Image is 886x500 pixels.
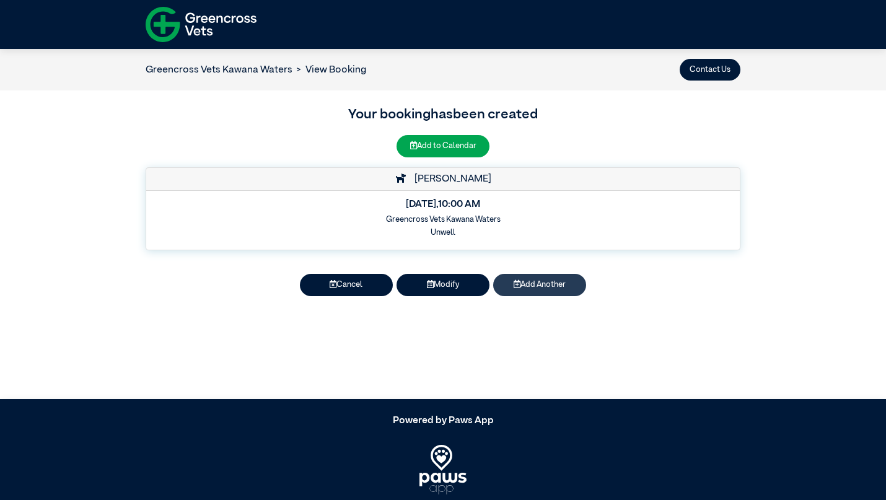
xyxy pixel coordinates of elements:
[397,135,489,157] button: Add to Calendar
[493,274,586,296] button: Add Another
[292,63,366,77] li: View Booking
[408,174,491,184] span: [PERSON_NAME]
[680,59,740,81] button: Contact Us
[154,215,732,224] h6: Greencross Vets Kawana Waters
[146,415,740,427] h5: Powered by Paws App
[146,63,366,77] nav: breadcrumb
[300,274,393,296] button: Cancel
[419,445,467,494] img: PawsApp
[146,3,257,46] img: f-logo
[397,274,489,296] button: Modify
[146,65,292,75] a: Greencross Vets Kawana Waters
[154,228,732,237] h6: Unwell
[154,199,732,211] h5: [DATE] , 10:00 AM
[146,105,740,126] h3: Your booking has been created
